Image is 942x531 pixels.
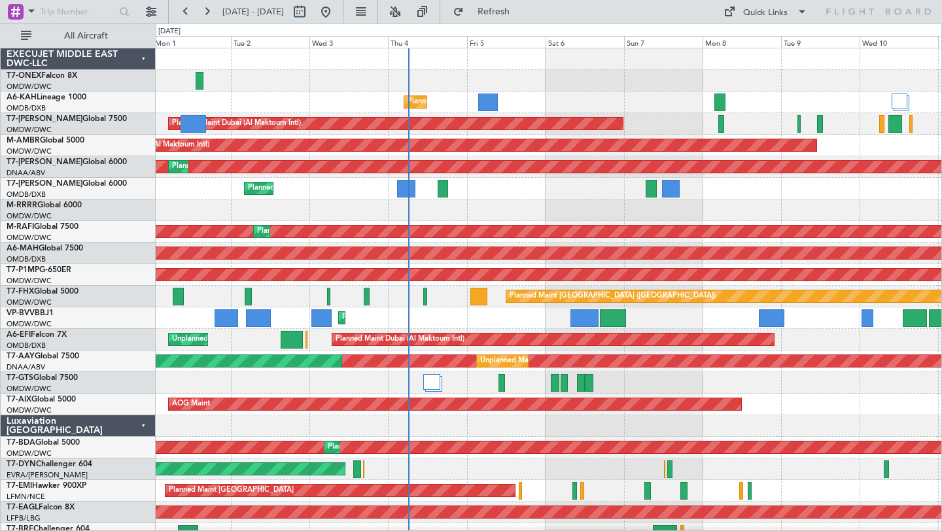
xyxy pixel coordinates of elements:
[7,352,35,360] span: T7-AAY
[158,26,181,37] div: [DATE]
[172,157,301,177] div: Planned Maint Dubai (Al Maktoum Intl)
[7,168,45,178] a: DNAA/ABV
[7,439,35,447] span: T7-BDA
[7,266,39,274] span: T7-P1MP
[7,460,92,468] a: T7-DYNChallenger 604
[152,36,231,48] div: Mon 1
[231,36,309,48] div: Tue 2
[510,286,716,306] div: Planned Maint [GEOGRAPHIC_DATA] ([GEOGRAPHIC_DATA])
[7,298,52,307] a: OMDW/DWC
[7,201,37,209] span: M-RRRR
[7,384,52,394] a: OMDW/DWC
[7,352,79,360] a: T7-AAYGlobal 7500
[7,254,46,264] a: OMDB/DXB
[467,36,546,48] div: Fri 5
[7,158,127,166] a: T7-[PERSON_NAME]Global 6000
[7,223,78,231] a: M-RAFIGlobal 7500
[7,331,31,339] span: A6-EFI
[7,137,84,145] a: M-AMBRGlobal 5000
[7,245,39,252] span: A6-MAH
[336,330,464,349] div: Planned Maint Dubai (Al Maktoum Intl)
[7,211,52,221] a: OMDW/DWC
[7,201,82,209] a: M-RRRRGlobal 6000
[743,7,788,20] div: Quick Links
[7,439,80,447] a: T7-BDAGlobal 5000
[7,180,82,188] span: T7-[PERSON_NAME]
[7,115,82,123] span: T7-[PERSON_NAME]
[172,114,301,133] div: Planned Maint Dubai (Al Maktoum Intl)
[7,482,32,490] span: T7-EMI
[257,222,386,241] div: Planned Maint Dubai (Al Maktoum Intl)
[34,31,138,41] span: All Aircraft
[40,2,115,22] input: Trip Number
[7,309,35,317] span: VP-BVV
[14,26,142,46] button: All Aircraft
[7,72,41,80] span: T7-ONEX
[781,36,860,48] div: Tue 9
[7,309,54,317] a: VP-BVVBBJ1
[480,351,674,371] div: Unplanned Maint [GEOGRAPHIC_DATA] (Al Maktoum Intl)
[7,94,86,101] a: A6-KAHLineage 1000
[7,396,76,403] a: T7-AIXGlobal 5000
[248,179,466,198] div: Planned Maint [GEOGRAPHIC_DATA] ([GEOGRAPHIC_DATA] Intl)
[860,36,938,48] div: Wed 10
[7,276,52,286] a: OMDW/DWC
[7,223,34,231] span: M-RAFI
[546,36,624,48] div: Sat 6
[172,330,387,349] div: Unplanned Maint [GEOGRAPHIC_DATA] ([GEOGRAPHIC_DATA])
[703,36,781,48] div: Mon 8
[309,36,388,48] div: Wed 3
[7,504,39,511] span: T7-EAGL
[7,470,88,480] a: EVRA/[PERSON_NAME]
[7,504,75,511] a: T7-EAGLFalcon 8X
[7,137,40,145] span: M-AMBR
[7,405,52,415] a: OMDW/DWC
[388,36,466,48] div: Thu 4
[7,331,67,339] a: A6-EFIFalcon 7X
[342,308,471,328] div: Planned Maint Dubai (Al Maktoum Intl)
[7,460,36,468] span: T7-DYN
[7,288,78,296] a: T7-FHXGlobal 5000
[169,481,294,500] div: Planned Maint [GEOGRAPHIC_DATA]
[7,125,52,135] a: OMDW/DWC
[7,72,77,80] a: T7-ONEXFalcon 8X
[447,1,525,22] button: Refresh
[7,94,37,101] span: A6-KAH
[7,396,31,403] span: T7-AIX
[172,394,210,414] div: AOG Maint
[7,362,45,372] a: DNAA/ABV
[7,482,86,490] a: T7-EMIHawker 900XP
[7,266,71,274] a: T7-P1MPG-650ER
[7,180,127,188] a: T7-[PERSON_NAME]Global 6000
[7,319,52,329] a: OMDW/DWC
[328,437,457,457] div: Planned Maint Dubai (Al Maktoum Intl)
[408,92,536,112] div: Planned Maint Dubai (Al Maktoum Intl)
[7,115,127,123] a: T7-[PERSON_NAME]Global 7500
[7,374,33,382] span: T7-GTS
[7,158,82,166] span: T7-[PERSON_NAME]
[7,374,78,382] a: T7-GTSGlobal 7500
[7,288,34,296] span: T7-FHX
[7,190,46,199] a: OMDB/DXB
[7,341,46,351] a: OMDB/DXB
[7,82,52,92] a: OMDW/DWC
[7,492,45,502] a: LFMN/NCE
[466,7,521,16] span: Refresh
[7,513,41,523] a: LFPB/LBG
[717,1,814,22] button: Quick Links
[624,36,703,48] div: Sun 7
[7,449,52,458] a: OMDW/DWC
[7,245,83,252] a: A6-MAHGlobal 7500
[7,233,52,243] a: OMDW/DWC
[7,146,52,156] a: OMDW/DWC
[222,6,284,18] span: [DATE] - [DATE]
[7,103,46,113] a: OMDB/DXB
